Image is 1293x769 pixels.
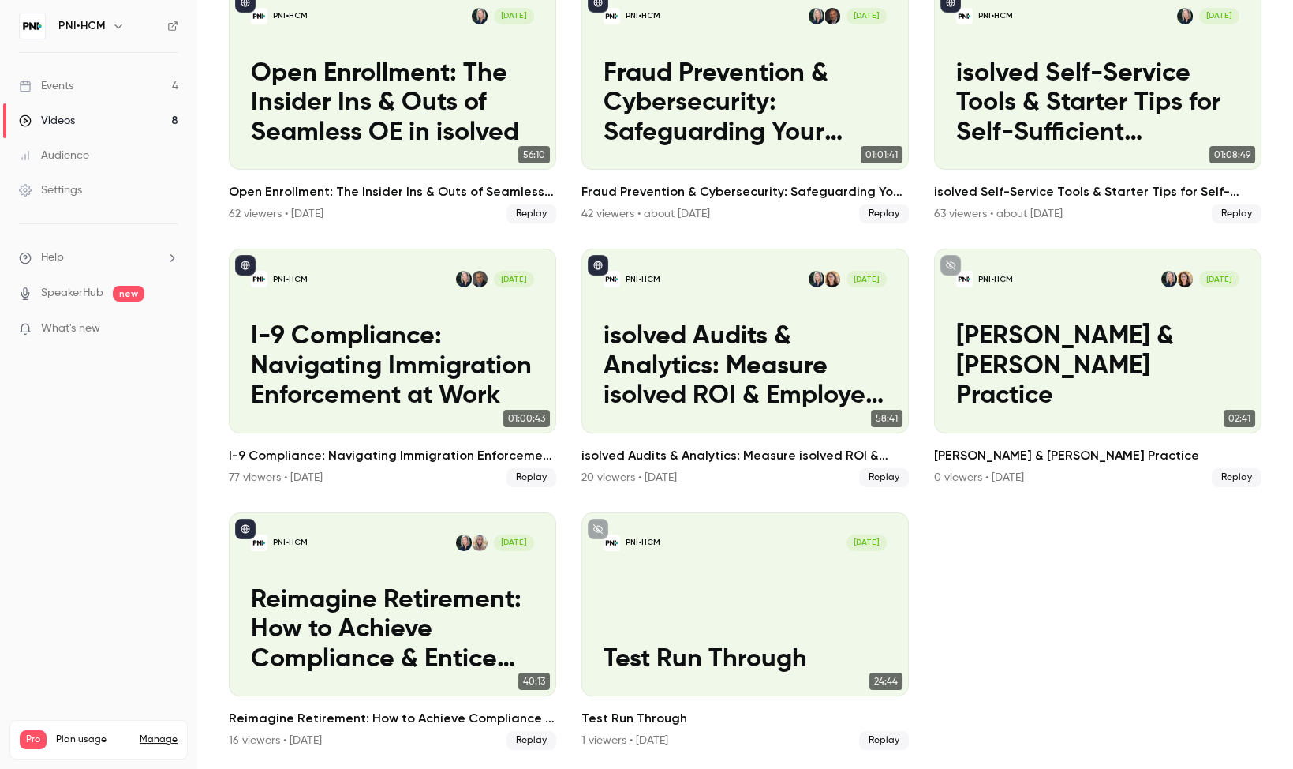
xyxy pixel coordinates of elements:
[940,255,961,276] button: unpublished
[604,535,620,551] img: Test Run Through
[57,91,303,234] div: Hi Contrast team! I wanted to send a quick feature request for your roadmap: live captioning for ...
[235,255,256,276] button: published
[271,511,296,536] button: Send a message…
[456,535,473,551] img: Amy Miller
[472,271,488,287] img: Kyle Wade
[41,321,100,337] span: What's new
[626,274,660,285] p: PNI•HCM
[32,349,283,365] input: Enter your email
[1212,204,1261,223] span: Replay
[19,148,89,163] div: Audience
[20,13,45,39] img: PNI•HCM
[604,271,620,287] img: isolved Audits & Analytics: Measure isolved ROI & Employee Performance
[13,246,303,298] div: Operator says…
[956,322,1239,411] p: [PERSON_NAME] & [PERSON_NAME] Practice
[13,298,303,410] div: Operator says…
[934,206,1063,222] div: 63 viewers • about [DATE]
[1177,8,1194,24] img: Amy Miller
[518,673,550,690] span: 40:13
[273,274,308,285] p: PNI•HCM
[19,249,178,266] li: help-dropdown-opener
[581,182,909,201] h2: Fraud Prevention & Cybersecurity: Safeguarding Your Company & Employee Data
[978,10,1013,21] p: PNI•HCM
[494,8,534,24] span: [DATE]
[626,537,660,548] p: PNI•HCM
[581,512,909,750] li: Test Run Through
[41,249,64,266] span: Help
[859,468,909,487] span: Replay
[1209,146,1255,163] span: 01:08:49
[494,535,534,551] span: [DATE]
[1199,8,1239,24] span: [DATE]
[251,8,267,24] img: Open Enrollment: The Insider Ins & Outs of Seamless OE in isolved
[604,59,887,148] p: Fraud Prevention & Cybersecurity: Safeguarding Your Company & Employee Data
[1224,410,1255,427] span: 02:41
[13,484,302,511] textarea: Message…
[1161,271,1178,287] img: Amy Miller
[846,8,887,24] span: [DATE]
[824,8,841,24] img: Nick Holcomb
[229,470,323,486] div: 77 viewers • [DATE]
[56,733,130,746] span: Plan usage
[846,535,887,551] span: [DATE]
[24,517,37,530] button: Emoji picker
[229,206,323,222] div: 62 viewers • [DATE]
[861,146,902,163] span: 01:01:41
[956,59,1239,148] p: isolved Self-Service Tools & Starter Tips for Self-Sufficient Employees
[604,322,887,411] p: isolved Audits & Analytics: Measure isolved ROI & Employee Performance
[45,9,70,34] img: Profile image for Operator
[277,6,305,35] div: Close
[934,182,1261,201] h2: isolved Self-Service Tools & Starter Tips for Self-Sufficient Employees
[58,18,106,34] h6: PNI•HCM
[1199,271,1239,287] span: [DATE]
[25,283,121,293] div: Operator • Just now
[588,255,608,276] button: published
[581,206,710,222] div: 42 viewers • about [DATE]
[506,204,556,223] span: Replay
[518,146,550,163] span: 56:10
[956,271,973,287] img: Amy & Ellen Practice
[494,271,534,287] span: [DATE]
[140,733,178,746] a: Manage
[251,535,267,551] img: Reimagine Retirement: How to Achieve Compliance & Entice Engagement
[506,468,556,487] span: Replay
[934,249,1261,486] a: Amy & Ellen PracticePNI•HCMEllen Pass Kopel, CPPAmy Miller[DATE][PERSON_NAME] & [PERSON_NAME] Pra...
[69,100,290,224] div: Hi Contrast team! I wanted to send a quick feature request for your roadmap: live captioning for ...
[809,8,825,24] img: Amy Miller
[859,731,909,750] span: Replay
[859,204,909,223] span: Replay
[934,470,1024,486] div: 0 viewers • [DATE]
[251,322,534,411] p: I-9 Compliance: Navigating Immigration Enforcement at Work
[503,410,550,427] span: 01:00:43
[472,535,488,551] img: Sam Wall
[581,470,677,486] div: 20 viewers • [DATE]
[581,512,909,750] a: Test Run ThroughPNI•HCM[DATE]Test Run Through24:44Test Run Through1 viewers • [DATE]Replay
[13,91,303,246] div: user says…
[10,6,40,36] button: go back
[604,645,887,675] p: Test Run Through
[934,446,1261,465] h2: [PERSON_NAME] & [PERSON_NAME] Practice
[77,15,133,27] h1: Operator
[50,517,62,530] button: Gif picker
[247,6,277,36] button: Home
[626,10,660,21] p: PNI•HCM
[581,733,668,748] div: 1 viewers • [DATE]
[871,410,902,427] span: 58:41
[19,182,82,198] div: Settings
[13,246,230,281] div: Give the team a way to reach you:Operator • Just now
[20,730,47,749] span: Pro
[869,673,902,690] span: 24:44
[41,285,103,302] a: SpeakerHub
[456,271,473,287] img: Amy Miller
[229,709,556,728] h2: Reimagine Retirement: How to Achieve Compliance & Entice Engagement
[978,274,1013,285] p: PNI•HCM
[1212,468,1261,487] span: Replay
[25,256,217,272] div: Give the team a way to reach you:
[934,249,1261,486] li: Amy & Ellen Practice
[273,10,308,21] p: PNI•HCM
[229,249,556,486] li: I-9 Compliance: Navigating Immigration Enforcement at Work
[229,512,556,750] a: Reimagine Retirement: How to Achieve Compliance & Entice EngagementPNI•HCMSam WallAmy Miller[DATE...
[229,182,556,201] h2: Open Enrollment: The Insider Ins & Outs of Seamless OE in isolved
[229,446,556,465] h2: I-9 Compliance: Navigating Immigration Enforcement at Work
[273,537,308,548] p: PNI•HCM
